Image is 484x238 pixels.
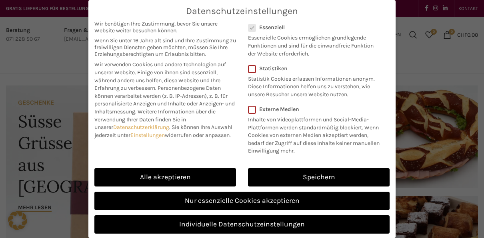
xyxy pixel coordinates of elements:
a: Speichern [248,168,390,186]
a: Nur essenzielle Cookies akzeptieren [94,192,390,210]
label: Externe Medien [248,106,384,113]
a: Datenschutzerklärung [113,124,169,131]
a: Individuelle Datenschutzeinstellungen [94,215,390,234]
p: Inhalte von Videoplattformen und Social-Media-Plattformen werden standardmäßig blockiert. Wenn Co... [248,113,384,155]
a: Einstellungen [130,132,165,139]
span: Wir verwenden Cookies und andere Technologien auf unserer Website. Einige von ihnen sind essenzie... [94,61,226,91]
a: Alle akzeptieren [94,168,236,186]
span: Sie können Ihre Auswahl jederzeit unter widerrufen oder anpassen. [94,124,232,139]
span: Weitere Informationen über die Verwendung Ihrer Daten finden Sie in unserer . [94,108,216,131]
p: Essenzielle Cookies ermöglichen grundlegende Funktionen und sind für die einwandfreie Funktion de... [248,31,379,58]
p: Statistik Cookies erfassen Informationen anonym. Diese Informationen helfen uns zu verstehen, wie... [248,72,379,99]
span: Wenn Sie unter 16 Jahre alt sind und Ihre Zustimmung zu freiwilligen Diensten geben möchten, müss... [94,37,236,58]
label: Essenziell [248,24,379,31]
span: Datenschutzeinstellungen [186,6,298,16]
span: Wir benötigen Ihre Zustimmung, bevor Sie unsere Website weiter besuchen können. [94,20,236,34]
label: Statistiken [248,65,379,72]
span: Personenbezogene Daten können verarbeitet werden (z. B. IP-Adressen), z. B. für personalisierte A... [94,85,235,115]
